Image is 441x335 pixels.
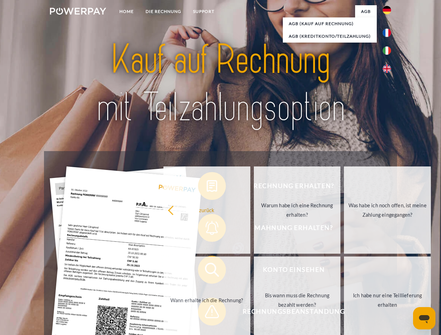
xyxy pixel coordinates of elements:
[348,291,427,310] div: Ich habe nur eine Teillieferung erhalten
[168,295,246,305] div: Wann erhalte ich die Rechnung?
[258,201,337,219] div: Warum habe ich eine Rechnung erhalten?
[383,29,391,37] img: fr
[50,8,106,15] img: logo-powerpay-white.svg
[258,291,337,310] div: Bis wann muss die Rechnung bezahlt werden?
[348,201,427,219] div: Was habe ich noch offen, ist meine Zahlung eingegangen?
[413,307,435,329] iframe: Schaltfläche zum Öffnen des Messaging-Fensters
[168,205,246,215] div: zurück
[67,33,374,134] img: title-powerpay_de.svg
[113,5,140,18] a: Home
[355,5,377,18] a: agb
[187,5,220,18] a: SUPPORT
[140,5,187,18] a: DIE RECHNUNG
[283,30,377,43] a: AGB (Kreditkonto/Teilzahlung)
[383,46,391,55] img: it
[383,65,391,73] img: en
[383,6,391,14] img: de
[283,17,377,30] a: AGB (Kauf auf Rechnung)
[344,166,431,254] a: Was habe ich noch offen, ist meine Zahlung eingegangen?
